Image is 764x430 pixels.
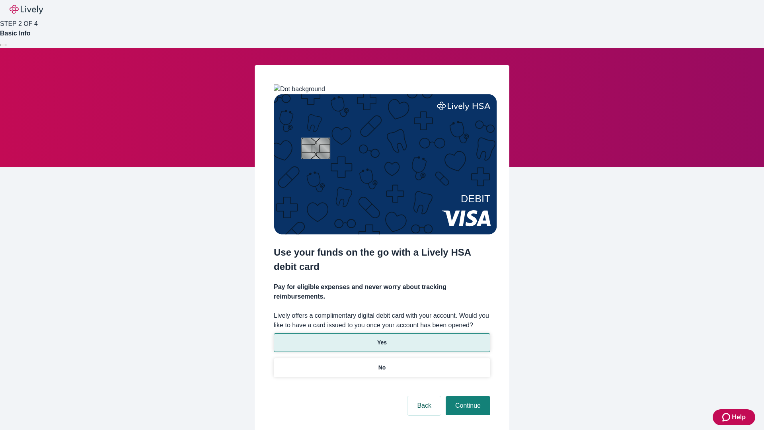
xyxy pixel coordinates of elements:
[274,333,490,352] button: Yes
[274,282,490,301] h4: Pay for eligible expenses and never worry about tracking reimbursements.
[732,412,746,422] span: Help
[274,94,497,235] img: Debit card
[407,396,441,415] button: Back
[713,409,755,425] button: Zendesk support iconHelp
[274,311,490,330] label: Lively offers a complimentary digital debit card with your account. Would you like to have a card...
[722,412,732,422] svg: Zendesk support icon
[10,5,43,14] img: Lively
[274,245,490,274] h2: Use your funds on the go with a Lively HSA debit card
[377,338,387,347] p: Yes
[274,84,325,94] img: Dot background
[274,358,490,377] button: No
[446,396,490,415] button: Continue
[378,364,386,372] p: No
